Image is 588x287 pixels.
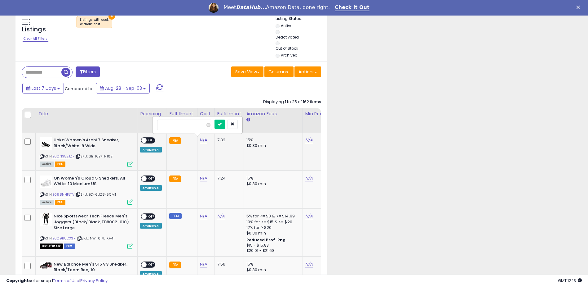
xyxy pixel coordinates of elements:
[246,237,287,243] b: Reduced Prof. Rng.
[263,99,321,105] div: Displaying 1 to 25 of 162 items
[64,244,75,249] span: FBM
[147,176,157,181] span: OFF
[217,262,239,267] div: 7.56
[40,162,54,167] span: All listings currently available for purchase on Amazon
[246,243,298,248] div: $15 - $15.83
[305,137,313,143] a: N/A
[140,185,162,191] div: Amazon AI
[54,137,129,150] b: Hoka Women's Arahi 7 Sneaker, Black/White, 8 Wide
[140,147,162,153] div: Amazon AI
[105,85,142,91] span: Aug-28 - Sep-03
[236,4,266,10] i: DataHub...
[246,143,298,148] div: $0.30 min
[54,262,129,275] b: New Balance Men's 515 V3 Sneaker, Black/Team Red, 10
[54,213,129,232] b: Nike Sportswear Tech Fleece Men's Joggers (Black/Black, FB8002-010) Size Large
[22,25,46,34] h5: Listings
[40,137,52,150] img: 31OlC7hB+AL._SL40_.jpg
[217,137,239,143] div: 7.32
[76,66,100,77] button: Filters
[246,175,298,181] div: 15%
[264,66,294,77] button: Columns
[200,111,212,117] div: Cost
[246,225,298,230] div: 17% for > $20
[169,111,194,117] div: Fulfillment
[246,111,300,117] div: Amazon Fees
[246,248,298,253] div: $20.01 - $21.68
[147,138,157,143] span: OFF
[32,85,56,91] span: Last 7 Days
[55,200,65,205] span: FBA
[75,192,116,197] span: | SKU: BO-6UZ8-5CMT
[305,261,313,267] a: N/A
[52,236,76,241] a: B0C9R8DXSR
[246,181,298,187] div: $0.30 min
[246,262,298,267] div: 15%
[294,66,321,77] button: Actions
[305,175,313,181] a: N/A
[246,219,298,225] div: 10% for >= $15 & <= $20
[38,111,135,117] div: Title
[108,13,115,20] button: ×
[96,83,150,93] button: Aug-28 - Sep-03
[147,214,157,219] span: OFF
[246,230,298,236] div: $0.30 min
[281,52,298,58] label: Archived
[22,36,49,42] div: Clear All Filters
[54,175,129,189] b: On Women's Cloud 5 Sneakers, All White, 10 Medium US
[200,213,207,219] a: N/A
[223,4,330,11] div: Meet Amazon Data, done right.
[169,213,181,219] small: FBM
[231,66,263,77] button: Save View
[200,137,207,143] a: N/A
[246,117,250,123] small: Amazon Fees.
[268,69,288,75] span: Columns
[169,262,181,268] small: FBA
[276,16,327,22] p: Listing States:
[305,213,313,219] a: N/A
[147,262,157,267] span: OFF
[40,200,54,205] span: All listings currently available for purchase on Amazon
[217,175,239,181] div: 7.24
[65,86,93,92] span: Compared to:
[6,278,108,284] div: seller snap | |
[276,34,299,40] label: Deactivated
[6,278,29,284] strong: Copyright
[305,111,337,117] div: Min Price
[281,23,292,28] label: Active
[246,137,298,143] div: 15%
[52,154,74,159] a: B0CN352JZF
[140,223,162,229] div: Amazon AI
[40,244,63,249] span: All listings that are currently out of stock and unavailable for purchase on Amazon
[40,137,133,166] div: ASIN:
[246,267,298,273] div: $0.30 min
[140,111,164,117] div: Repricing
[217,111,241,124] div: Fulfillment Cost
[200,261,207,267] a: N/A
[576,6,582,9] div: Close
[40,262,52,269] img: 41KpSINd6gL._SL40_.jpg
[22,83,64,93] button: Last 7 Days
[80,22,109,26] div: without cost
[80,17,109,27] span: Listings with cost :
[169,175,181,182] small: FBA
[40,175,52,188] img: 31SVA-X08kL._SL40_.jpg
[77,236,115,241] span: | SKU: NW-6IKL-XH4T
[53,278,79,284] a: Terms of Use
[217,213,225,219] a: N/A
[200,175,207,181] a: N/A
[169,137,181,144] small: FBA
[80,278,108,284] a: Privacy Policy
[55,162,65,167] span: FBA
[40,175,133,204] div: ASIN:
[75,154,113,159] span: | SKU: GB-I6BK-H162
[335,4,369,11] a: Check It Out
[246,213,298,219] div: 5% for >= $0 & <= $14.99
[40,213,52,226] img: 31UFiEcI9CL._SL40_.jpg
[40,213,133,248] div: ASIN:
[209,3,219,13] img: Profile image for Georgie
[276,46,298,51] label: Out of Stock
[52,192,74,197] a: B098NHFLTV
